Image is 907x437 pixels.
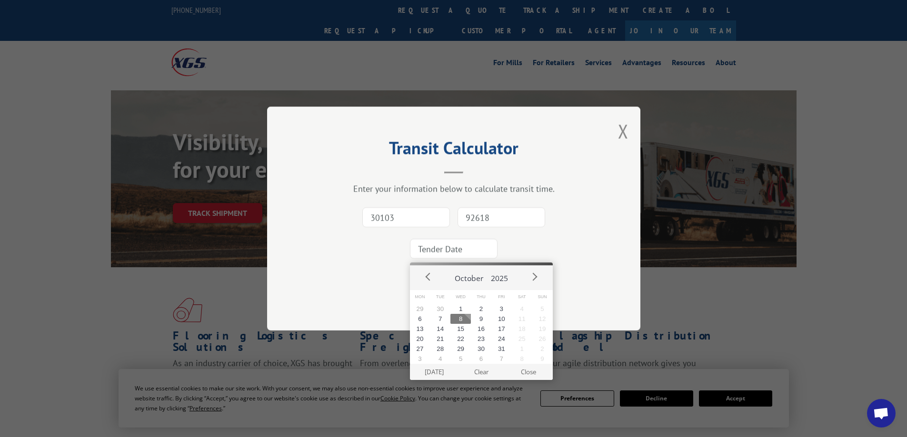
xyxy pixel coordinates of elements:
button: 1 [450,304,471,314]
span: Fri [491,290,512,304]
button: 16 [471,324,491,334]
button: 15 [450,324,471,334]
button: 31 [491,344,512,354]
button: Close modal [618,118,628,144]
button: 9 [532,354,553,364]
button: 30 [430,304,450,314]
button: 14 [430,324,450,334]
button: 29 [450,344,471,354]
button: 11 [512,314,532,324]
span: Thu [471,290,491,304]
button: 4 [430,354,450,364]
div: Open chat [867,399,896,427]
button: Close [505,364,552,380]
input: Origin Zip [362,207,450,227]
button: 10 [491,314,512,324]
button: 2 [471,304,491,314]
button: 21 [430,334,450,344]
button: 26 [532,334,553,344]
button: 7 [491,354,512,364]
span: Sat [512,290,532,304]
button: 2 [532,344,553,354]
span: Wed [450,290,471,304]
button: 19 [532,324,553,334]
button: 24 [491,334,512,344]
button: Next [527,270,541,284]
button: 2025 [487,265,512,287]
button: 5 [532,304,553,314]
button: 3 [410,354,430,364]
button: 18 [512,324,532,334]
input: Dest. Zip [458,207,545,227]
button: Clear [458,364,505,380]
button: Prev [421,270,436,284]
button: 27 [410,344,430,354]
button: [DATE] [410,364,458,380]
button: 7 [430,314,450,324]
button: 23 [471,334,491,344]
button: 22 [450,334,471,344]
button: 20 [410,334,430,344]
button: 12 [532,314,553,324]
span: Tue [430,290,450,304]
h2: Transit Calculator [315,141,593,159]
button: 29 [410,304,430,314]
button: 1 [512,344,532,354]
button: 8 [512,354,532,364]
button: 8 [450,314,471,324]
button: 6 [410,314,430,324]
button: 13 [410,324,430,334]
button: 6 [471,354,491,364]
button: October [451,265,487,287]
button: 5 [450,354,471,364]
button: 28 [430,344,450,354]
span: Sun [532,290,553,304]
div: Enter your information below to calculate transit time. [315,183,593,194]
button: 4 [512,304,532,314]
button: 3 [491,304,512,314]
button: 25 [512,334,532,344]
button: 9 [471,314,491,324]
span: Mon [410,290,430,304]
input: Tender Date [410,239,498,259]
button: 30 [471,344,491,354]
button: 17 [491,324,512,334]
